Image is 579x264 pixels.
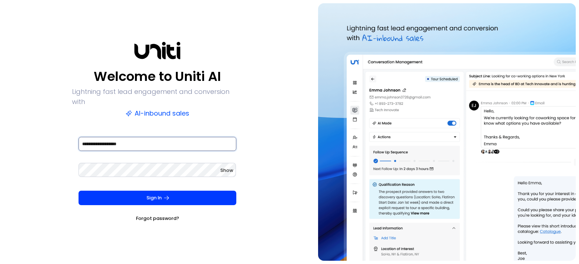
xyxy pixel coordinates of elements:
[220,167,233,174] button: Show
[79,191,236,205] button: Sign In
[94,68,221,85] p: Welcome to Uniti AI
[136,215,179,222] a: Forgot password?
[126,108,189,118] p: AI-inbound sales
[318,3,576,261] img: auth-hero.png
[72,87,243,107] p: Lightning fast lead engagement and conversion with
